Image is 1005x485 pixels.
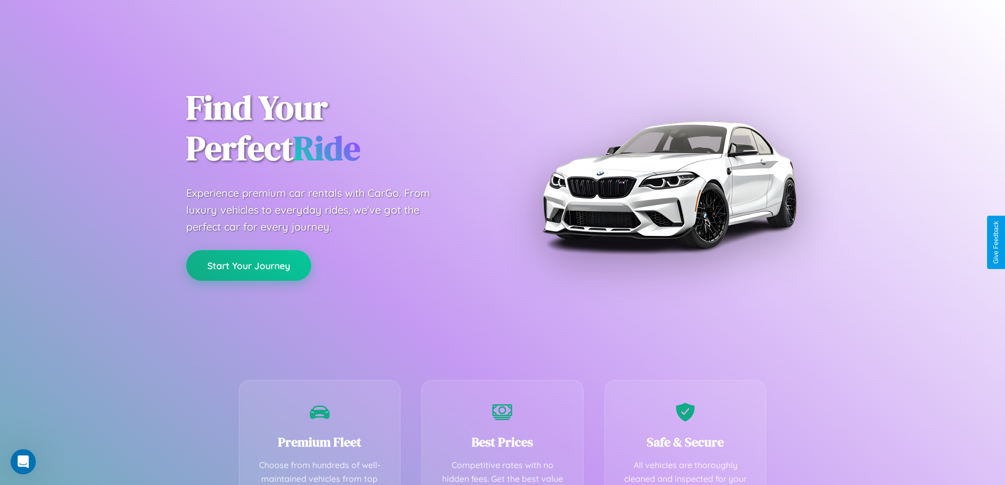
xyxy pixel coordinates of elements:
h3: Best Prices [438,433,567,451]
iframe: Intercom live chat [11,449,36,474]
button: Start Your Journey [186,250,311,281]
h1: Find Your Perfect [186,88,487,169]
p: Experience premium car rentals with CarGo. From luxury vehicles to everyday rides, we've got the ... [186,185,450,235]
h3: Premium Fleet [255,433,385,451]
h3: Safe & Secure [621,433,750,451]
img: Premium BMW car rental vehicle [537,53,801,317]
span: Ride [293,125,360,171]
div: Give Feedback [992,221,1000,264]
